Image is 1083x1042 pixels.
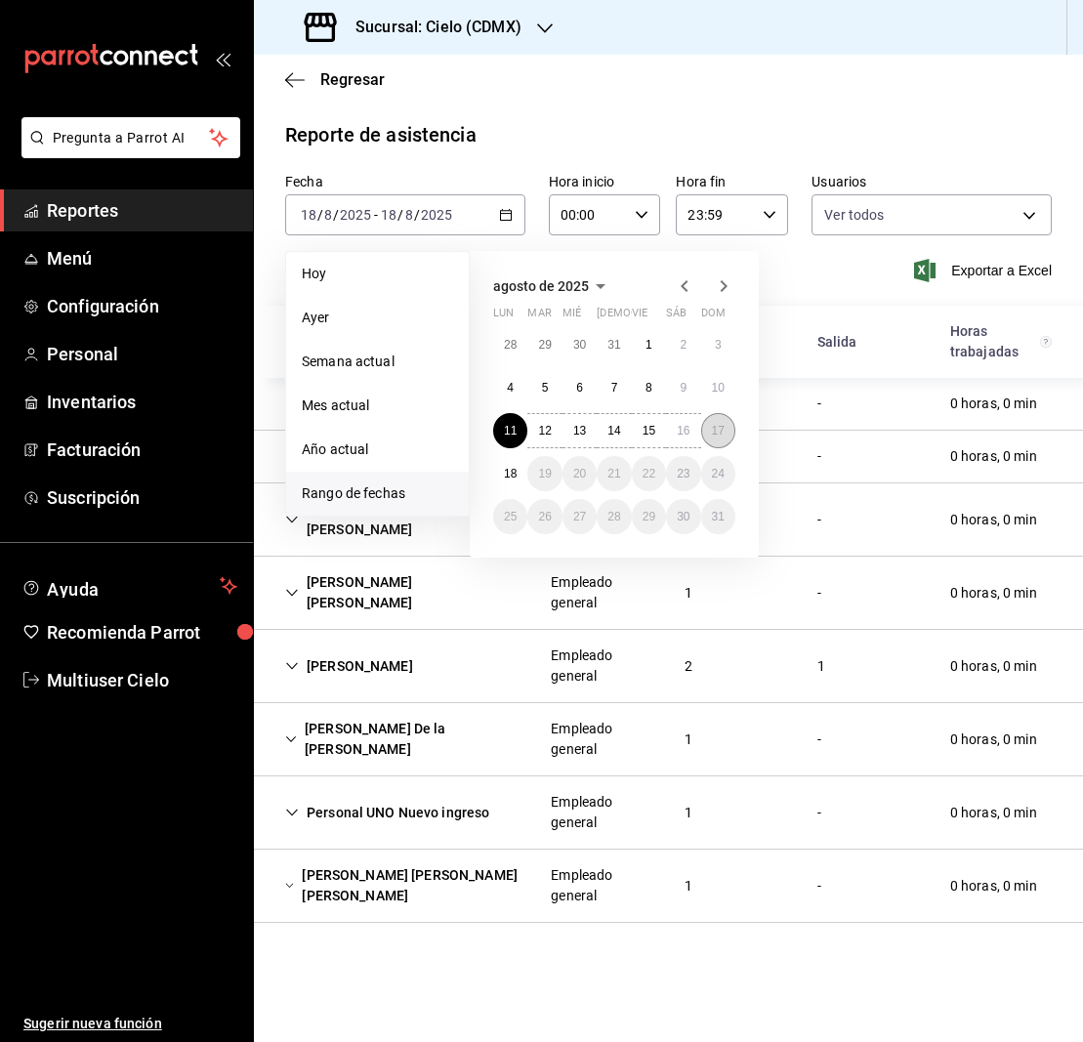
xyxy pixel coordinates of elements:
button: 1 de agosto de 2025 [632,327,666,362]
button: 30 de julio de 2025 [562,327,597,362]
button: 12 de agosto de 2025 [527,413,562,448]
abbr: 26 de agosto de 2025 [538,510,551,523]
span: / [317,207,323,223]
span: Recomienda Parrot [47,619,237,646]
div: Empleado general [551,865,652,906]
abbr: 28 de julio de 2025 [504,338,517,352]
div: HeadCell [270,324,535,360]
span: Rango de fechas [302,483,453,504]
button: 27 de agosto de 2025 [562,499,597,534]
label: Hora inicio [549,175,661,188]
button: 21 de agosto de 2025 [597,456,631,491]
div: Cell [535,564,668,621]
abbr: 15 de agosto de 2025 [643,424,655,438]
svg: El total de horas trabajadas por usuario es el resultado de la suma redondeada del registro de ho... [1040,334,1052,350]
button: 31 de julio de 2025 [597,327,631,362]
abbr: 24 de agosto de 2025 [712,467,725,480]
label: Hora fin [676,175,788,188]
span: Reportes [47,197,237,224]
span: Multiuser Cielo [47,667,237,693]
div: Cell [270,386,429,422]
button: 14 de agosto de 2025 [597,413,631,448]
div: Cell [270,648,429,685]
abbr: miércoles [562,307,581,327]
button: Regresar [285,70,385,89]
button: 13 de agosto de 2025 [562,413,597,448]
button: 11 de agosto de 2025 [493,413,527,448]
span: Pregunta a Parrot AI [53,128,210,148]
button: Pregunta a Parrot AI [21,117,240,158]
div: Empleado general [551,719,652,760]
div: Cell [270,857,535,914]
div: Container [254,306,1083,923]
span: Año actual [302,439,453,460]
abbr: 10 de agosto de 2025 [712,381,725,395]
abbr: 18 de agosto de 2025 [504,467,517,480]
button: Exportar a Excel [918,259,1052,282]
span: Semana actual [302,352,453,372]
div: Empleado general [551,792,652,833]
abbr: jueves [597,307,712,327]
abbr: 9 de agosto de 2025 [680,381,687,395]
span: Personal [47,341,237,367]
abbr: 6 de agosto de 2025 [576,381,583,395]
abbr: 12 de agosto de 2025 [538,424,551,438]
abbr: 20 de agosto de 2025 [573,467,586,480]
span: Hoy [302,264,453,284]
abbr: sábado [666,307,687,327]
abbr: 16 de agosto de 2025 [677,424,689,438]
div: Head [254,306,1083,378]
abbr: 1 de agosto de 2025 [646,338,652,352]
abbr: 2 de agosto de 2025 [680,338,687,352]
button: 17 de agosto de 2025 [701,413,735,448]
label: Fecha [285,175,525,188]
input: -- [300,207,317,223]
a: Pregunta a Parrot AI [14,142,240,162]
button: 28 de agosto de 2025 [597,499,631,534]
button: 7 de agosto de 2025 [597,370,631,405]
button: 25 de agosto de 2025 [493,499,527,534]
div: Cell [270,491,535,548]
button: 4 de agosto de 2025 [493,370,527,405]
div: Row [254,431,1083,483]
button: 31 de agosto de 2025 [701,499,735,534]
h3: Sucursal: Cielo (CDMX) [340,16,521,39]
button: 10 de agosto de 2025 [701,370,735,405]
div: Row [254,378,1083,431]
span: Facturación [47,437,237,463]
div: Cell [535,784,668,841]
div: Row [254,776,1083,850]
div: Cell [802,722,837,758]
div: Cell [802,795,837,831]
div: Cell [669,575,708,611]
div: Cell [270,711,535,768]
span: Ver todos [824,205,884,225]
div: Cell [802,648,841,685]
button: 26 de agosto de 2025 [527,499,562,534]
button: 19 de agosto de 2025 [527,456,562,491]
input: -- [380,207,397,223]
div: Cell [669,868,708,904]
abbr: 4 de agosto de 2025 [507,381,514,395]
div: Row [254,703,1083,776]
div: Cell [270,795,505,831]
input: -- [404,207,414,223]
abbr: 31 de agosto de 2025 [712,510,725,523]
button: 23 de agosto de 2025 [666,456,700,491]
abbr: 22 de agosto de 2025 [643,467,655,480]
abbr: martes [527,307,551,327]
div: Cell [935,795,1053,831]
span: - [374,207,378,223]
abbr: 28 de agosto de 2025 [607,510,620,523]
span: Ayuda [47,574,212,598]
input: -- [323,207,333,223]
div: Cell [935,722,1053,758]
span: Mes actual [302,396,453,416]
button: 2 de agosto de 2025 [666,327,700,362]
button: 30 de agosto de 2025 [666,499,700,534]
abbr: 5 de agosto de 2025 [542,381,549,395]
span: / [333,207,339,223]
button: 8 de agosto de 2025 [632,370,666,405]
button: 6 de agosto de 2025 [562,370,597,405]
div: Cell [935,386,1053,422]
